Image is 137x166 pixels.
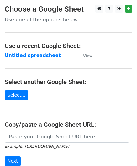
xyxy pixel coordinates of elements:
h4: Use a recent Google Sheet: [5,42,132,50]
a: Select... [5,90,28,100]
a: View [77,53,92,58]
h3: Choose a Google Sheet [5,5,132,14]
p: Use one of the options below... [5,16,132,23]
input: Paste your Google Sheet URL here [5,131,129,143]
input: Next [5,156,21,166]
small: View [83,53,92,58]
a: Untitled spreadsheet [5,53,61,58]
small: Example: [URL][DOMAIN_NAME] [5,144,69,149]
h4: Copy/paste a Google Sheet URL: [5,121,132,128]
h4: Select another Google Sheet: [5,78,132,86]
